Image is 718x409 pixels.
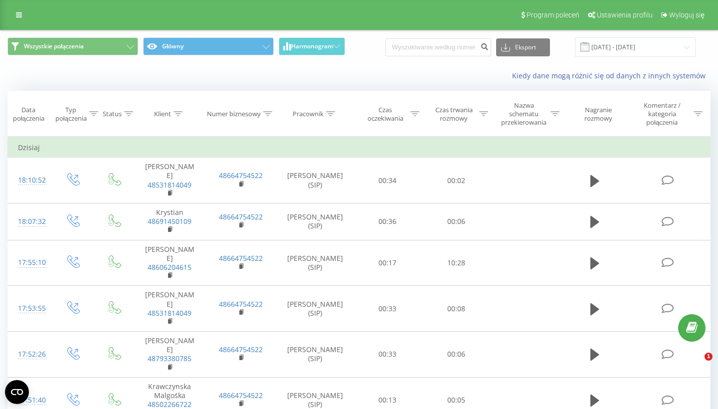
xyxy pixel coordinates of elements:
div: Nazwa schematu przekierowania [500,101,548,127]
td: 10:28 [422,240,491,286]
td: 00:36 [354,204,422,240]
td: 00:02 [422,158,491,204]
td: [PERSON_NAME] [134,158,205,204]
a: 48664754522 [219,391,263,400]
td: [PERSON_NAME] (SIP) [277,204,354,240]
a: 48691450109 [148,216,191,226]
span: Harmonogram [291,43,333,50]
a: 48664754522 [219,171,263,180]
div: Typ połączenia [55,106,87,123]
div: 18:07:32 [18,212,42,231]
div: 17:53:55 [18,299,42,318]
span: Wszystkie połączenia [24,42,84,50]
td: 00:17 [354,240,422,286]
span: 1 [705,353,713,361]
div: Status [103,110,122,118]
button: Open CMP widget [5,380,29,404]
div: Czas trwania rozmowy [431,106,477,123]
button: Eksport [496,38,550,56]
div: Data połączenia [8,106,49,123]
td: 00:06 [422,204,491,240]
span: Ustawienia profilu [597,11,653,19]
a: 48664754522 [219,253,263,263]
td: [PERSON_NAME] [134,286,205,332]
div: 18:10:52 [18,171,42,190]
span: Program poleceń [527,11,579,19]
iframe: Intercom live chat [684,353,708,377]
td: [PERSON_NAME] (SIP) [277,158,354,204]
span: Wyloguj się [669,11,705,19]
td: [PERSON_NAME] (SIP) [277,286,354,332]
td: 00:06 [422,332,491,378]
td: [PERSON_NAME] (SIP) [277,240,354,286]
div: Klient [154,110,171,118]
a: Kiedy dane mogą różnić się od danych z innych systemów [512,71,711,80]
td: 00:33 [354,286,422,332]
a: 48664754522 [219,345,263,354]
td: Krystian [134,204,205,240]
button: Wszystkie połączenia [7,37,138,55]
div: 17:52:26 [18,345,42,364]
div: Numer biznesowy [207,110,261,118]
td: [PERSON_NAME] [134,332,205,378]
div: Komentarz / kategoria połączenia [633,101,691,127]
td: [PERSON_NAME] [134,240,205,286]
a: 48531814049 [148,180,191,190]
a: 48664754522 [219,299,263,309]
button: Główny [143,37,274,55]
a: 48793380785 [148,354,191,363]
a: 48531814049 [148,308,191,318]
input: Wyszukiwanie według numeru [385,38,491,56]
td: 00:33 [354,332,422,378]
td: Dzisiaj [8,138,711,158]
div: 17:55:10 [18,253,42,272]
button: Harmonogram [279,37,345,55]
td: [PERSON_NAME] (SIP) [277,332,354,378]
td: 00:34 [354,158,422,204]
a: 48664754522 [219,212,263,221]
div: Nagranie rozmowy [571,106,625,123]
td: 00:08 [422,286,491,332]
a: 48502266722 [148,400,191,409]
div: Pracownik [293,110,324,118]
div: Czas oczekiwania [362,106,408,123]
a: 48606204615 [148,262,191,272]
